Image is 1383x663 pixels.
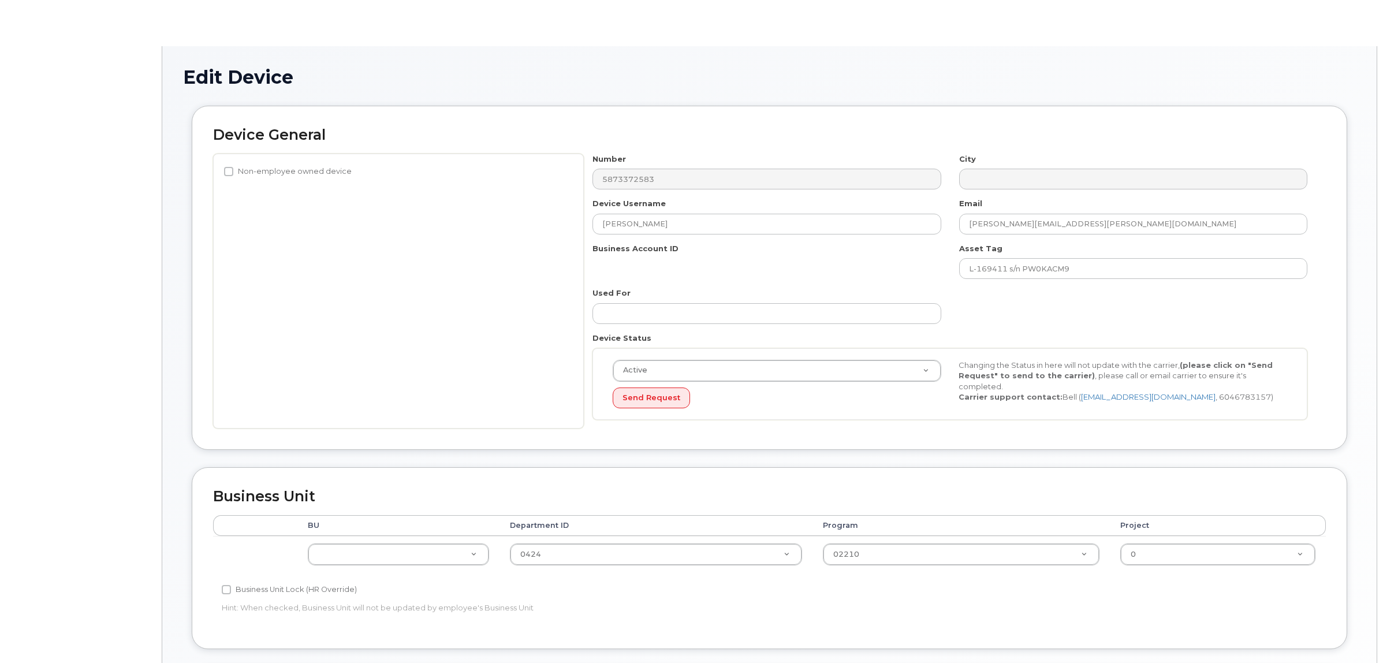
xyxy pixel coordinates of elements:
span: 02210 [833,550,859,558]
h2: Device General [213,127,1326,143]
label: Business Account ID [592,243,679,254]
label: City [959,154,976,165]
label: Device Status [592,333,651,344]
th: Program [812,515,1110,536]
label: Asset Tag [959,243,1002,254]
span: 0424 [520,550,541,558]
label: Number [592,154,626,165]
th: Project [1110,515,1326,536]
p: Hint: When checked, Business Unit will not be updated by employee's Business Unit [222,602,946,613]
span: 0 [1131,550,1136,558]
h2: Business Unit [213,489,1326,505]
a: 02210 [823,544,1099,565]
span: Active [616,365,647,375]
label: Non-employee owned device [224,165,352,178]
label: Device Username [592,198,666,209]
th: BU [297,515,499,536]
label: Email [959,198,982,209]
button: Send Request [613,388,690,409]
a: 0 [1121,544,1315,565]
strong: Carrier support contact: [959,392,1063,401]
input: Business Unit Lock (HR Override) [222,585,231,594]
a: Active [613,360,941,381]
h1: Edit Device [183,67,1356,87]
label: Used For [592,288,631,299]
a: 0424 [510,544,802,565]
label: Business Unit Lock (HR Override) [222,583,357,597]
input: Non-employee owned device [224,167,233,176]
div: Changing the Status in here will not update with the carrier, , please call or email carrier to e... [950,360,1296,403]
th: Department ID [499,515,813,536]
a: [EMAIL_ADDRESS][DOMAIN_NAME] [1081,392,1216,401]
